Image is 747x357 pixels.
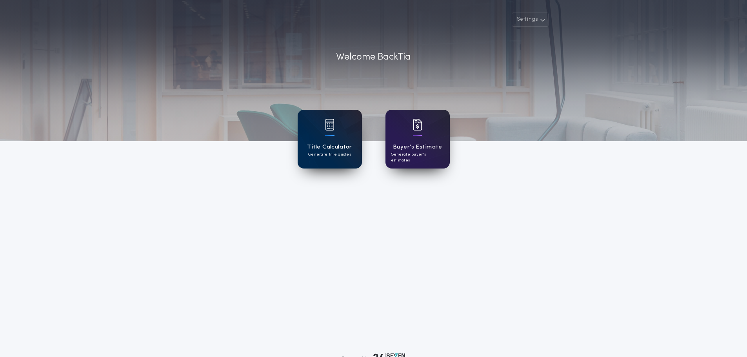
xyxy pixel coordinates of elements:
[307,143,352,152] h1: Title Calculator
[391,152,444,163] p: Generate buyer's estimates
[336,50,411,64] p: Welcome Back Tia
[385,110,450,169] a: card iconBuyer's EstimateGenerate buyer's estimates
[413,119,422,130] img: card icon
[512,13,549,27] button: Settings
[298,110,362,169] a: card iconTitle CalculatorGenerate title quotes
[325,119,334,130] img: card icon
[393,143,442,152] h1: Buyer's Estimate
[308,152,351,158] p: Generate title quotes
